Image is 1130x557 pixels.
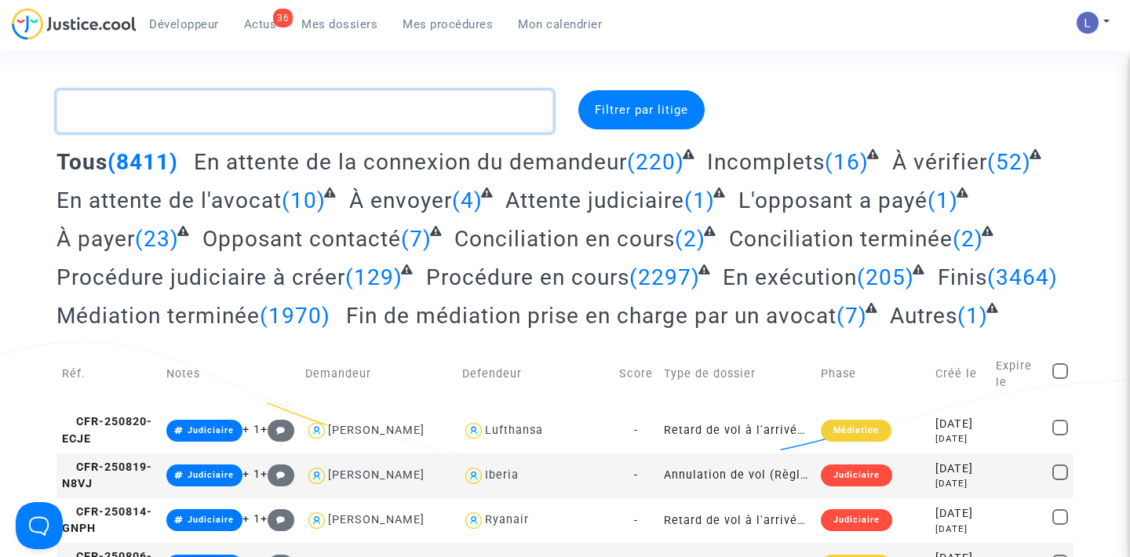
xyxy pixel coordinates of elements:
span: (1) [684,187,715,213]
img: icon-user.svg [462,420,485,442]
span: Mon calendrier [518,17,602,31]
div: [PERSON_NAME] [328,424,425,437]
div: [PERSON_NAME] [328,468,425,482]
a: 36Actus [231,13,290,36]
span: Mes procédures [403,17,493,31]
span: (16) [825,149,869,175]
span: (23) [135,226,179,252]
td: Defendeur [457,340,614,408]
span: (52) [987,149,1031,175]
span: Fin de médiation prise en charge par un avocat [346,303,837,329]
span: (1970) [260,303,330,329]
a: Mes procédures [390,13,505,36]
span: Judiciaire [188,515,234,525]
span: Tous [56,149,108,175]
a: Développeur [137,13,231,36]
div: Iberia [485,468,519,482]
span: En exécution [723,264,857,290]
span: - [634,468,638,482]
img: icon-user.svg [462,509,485,532]
span: + 1 [242,468,261,481]
img: icon-user.svg [305,464,328,487]
img: AATXAJzI13CaqkJmx-MOQUbNyDE09GJ9dorwRvFSQZdH=s96-c [1077,12,1099,34]
span: - [634,514,638,527]
a: Mon calendrier [505,13,614,36]
img: icon-user.svg [305,509,328,532]
span: Mes dossiers [301,17,377,31]
span: Incomplets [707,149,825,175]
div: [DATE] [935,416,985,433]
span: En attente de l'avocat [56,187,282,213]
img: jc-logo.svg [12,8,137,40]
iframe: Help Scout Beacon - Open [16,502,63,549]
span: Procédure en cours [426,264,629,290]
span: (10) [282,187,326,213]
span: Conciliation en cours [454,226,675,252]
img: icon-user.svg [305,420,328,442]
td: Retard de vol à l'arrivée (Règlement CE n°261/2004) [658,498,815,543]
span: (205) [857,264,914,290]
span: Finis [938,264,987,290]
span: Filtrer par litige [595,103,688,117]
span: CFR-250819-N8VJ [62,461,152,491]
span: Procédure judiciaire à créer [56,264,345,290]
div: [PERSON_NAME] [328,513,425,526]
span: + 1 [242,512,261,526]
span: (4) [452,187,483,213]
span: À envoyer [349,187,452,213]
span: Actus [244,17,277,31]
span: (7) [837,303,867,329]
td: Score [614,340,658,408]
td: Notes [161,340,300,408]
td: Demandeur [300,340,457,408]
span: Conciliation terminée [729,226,953,252]
span: + [261,468,294,481]
span: Judiciaire [188,470,234,480]
span: + [261,423,294,436]
span: (7) [401,226,432,252]
div: [DATE] [935,477,985,490]
div: [DATE] [935,505,985,522]
span: - [634,424,638,437]
span: À payer [56,226,135,252]
span: CFR-250820-ECJE [62,415,152,446]
img: icon-user.svg [462,464,485,487]
span: (2) [953,226,983,252]
span: (2297) [629,264,700,290]
td: Phase [815,340,930,408]
span: Opposant contacté [202,226,401,252]
span: Judiciaire [188,425,234,435]
div: [DATE] [935,461,985,478]
div: Judiciaire [821,464,892,486]
span: + 1 [242,423,261,436]
div: [DATE] [935,522,985,536]
td: Type de dossier [658,340,815,408]
span: (1) [928,187,958,213]
td: Réf. [56,340,161,408]
span: (3464) [987,264,1058,290]
span: (8411) [108,149,178,175]
div: Judiciaire [821,509,892,531]
div: 36 [273,9,293,27]
span: Médiation terminée [56,303,260,329]
span: En attente de la connexion du demandeur [194,149,627,175]
span: + [261,512,294,526]
span: Attente judiciaire [505,187,684,213]
a: Mes dossiers [289,13,390,36]
div: [DATE] [935,432,985,446]
span: CFR-250814-GNPH [62,505,152,536]
div: Ryanair [485,513,529,526]
div: Médiation [821,420,891,442]
td: Expire le [990,340,1047,408]
span: (220) [627,149,684,175]
span: À vérifier [892,149,987,175]
td: Retard de vol à l'arrivée (Règlement CE n°261/2004) [658,408,815,453]
td: Créé le [930,340,990,408]
span: (129) [345,264,403,290]
span: Développeur [149,17,219,31]
td: Annulation de vol (Règlement CE n°261/2004) [658,453,815,498]
div: Lufthansa [485,424,543,437]
span: (1) [957,303,988,329]
span: L'opposant a payé [738,187,928,213]
span: (2) [675,226,705,252]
